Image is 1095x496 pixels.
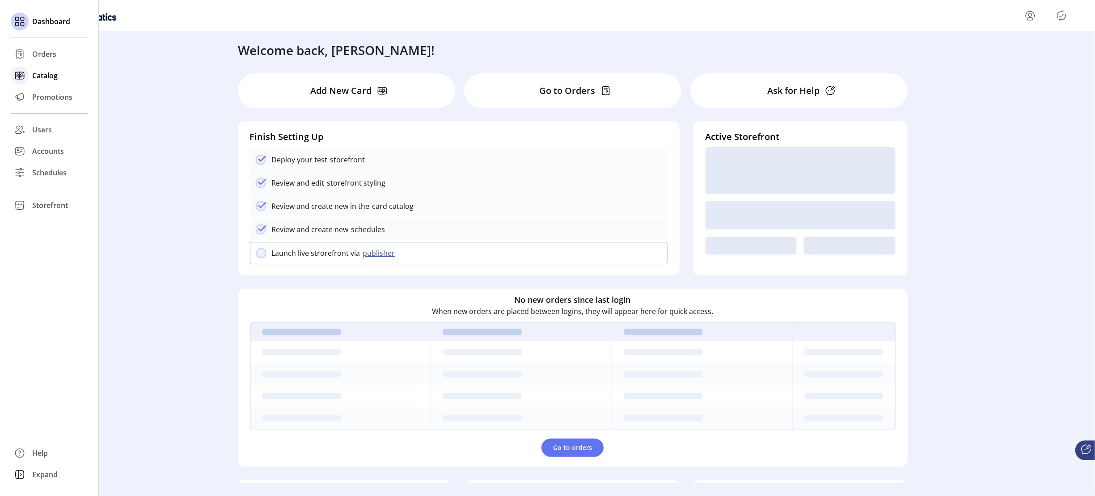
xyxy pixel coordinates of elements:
[250,130,668,144] h4: Finish Setting Up
[539,84,595,98] p: Go to Orders
[272,178,325,188] p: Review and edit
[32,70,58,81] span: Catalog
[32,167,67,178] span: Schedules
[272,248,360,259] p: Launch live strorefront via
[553,443,592,453] span: Go to orders
[325,178,386,188] p: storefront styling
[32,49,56,59] span: Orders
[360,248,401,259] button: publisher
[272,224,349,235] p: Review and create new
[1054,8,1069,23] button: Publisher Panel
[32,124,52,135] span: Users
[705,130,895,144] h4: Active Storefront
[238,41,435,59] h3: Welcome back, [PERSON_NAME]!
[767,84,820,98] p: Ask for Help
[515,294,631,306] h6: No new orders since last login
[32,92,72,102] span: Promotions
[432,306,713,317] p: When new orders are placed between logins, they will appear here for quick access.
[32,448,48,458] span: Help
[328,154,365,165] p: storefront
[32,200,68,211] span: Storefront
[32,16,70,27] span: Dashboard
[272,201,370,212] p: Review and create new in the
[32,469,58,480] span: Expand
[32,146,64,157] span: Accounts
[1023,8,1037,23] button: menu
[310,84,372,98] p: Add New Card
[541,439,604,457] button: Go to orders
[370,201,414,212] p: card catalog
[349,224,385,235] p: schedules
[272,154,328,165] p: Deploy your test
